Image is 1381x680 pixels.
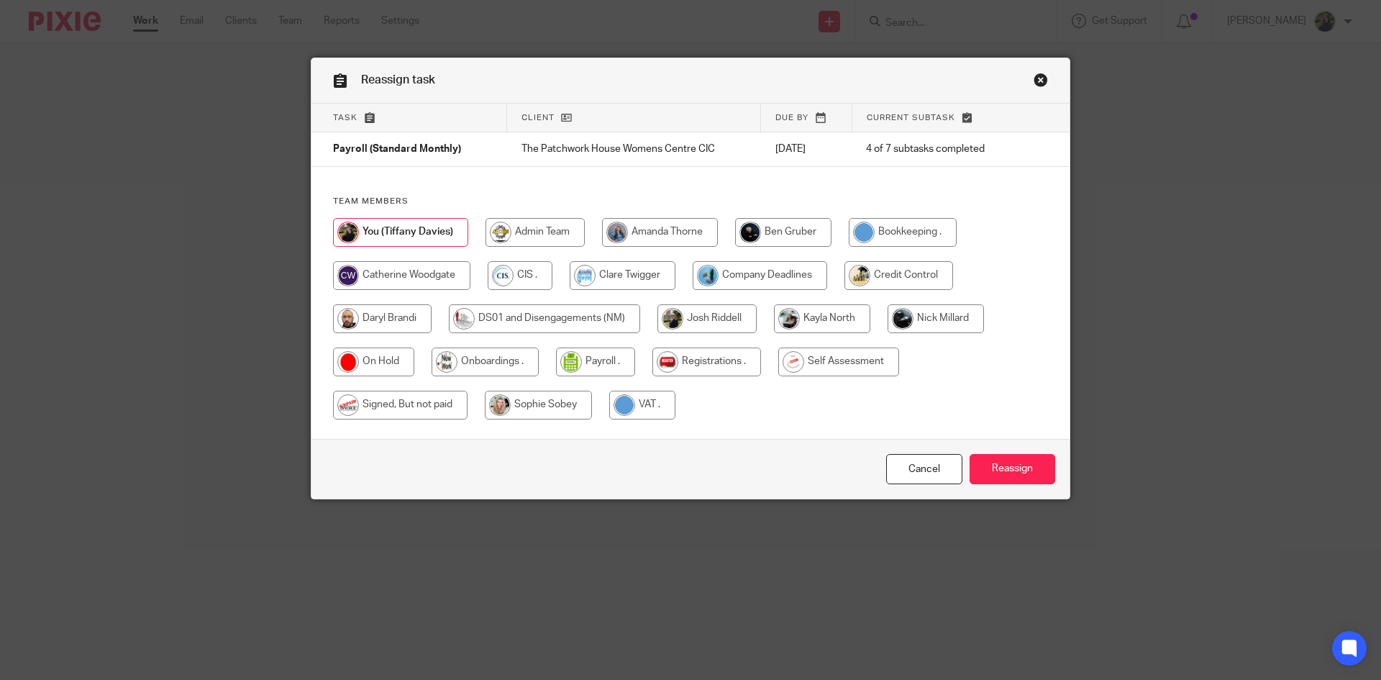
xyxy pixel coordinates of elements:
[521,142,747,156] p: The Patchwork House Womens Centre CIC
[1034,73,1048,92] a: Close this dialog window
[970,454,1055,485] input: Reassign
[333,114,357,122] span: Task
[333,196,1048,207] h4: Team members
[867,114,955,122] span: Current subtask
[361,74,435,86] span: Reassign task
[521,114,555,122] span: Client
[886,454,962,485] a: Close this dialog window
[333,145,461,155] span: Payroll (Standard Monthly)
[852,132,1020,167] td: 4 of 7 subtasks completed
[775,114,808,122] span: Due by
[775,142,838,156] p: [DATE]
